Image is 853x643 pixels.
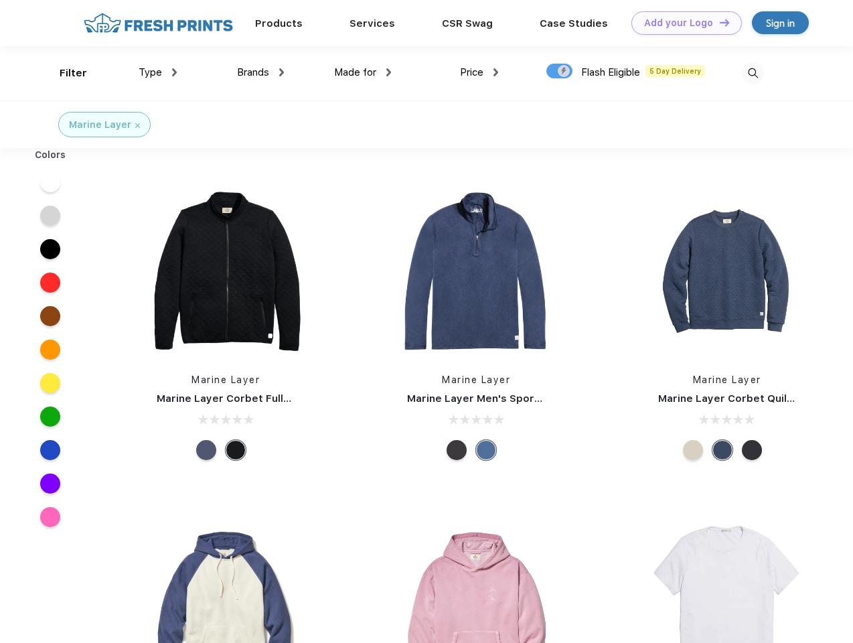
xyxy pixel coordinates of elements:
[386,68,391,76] img: dropdown.png
[139,66,162,78] span: Type
[334,66,376,78] span: Made for
[172,68,177,76] img: dropdown.png
[137,182,315,360] img: func=resize&h=266
[196,440,216,460] div: Navy
[191,374,260,385] a: Marine Layer
[447,440,467,460] div: Charcoal
[60,66,87,81] div: Filter
[693,374,761,385] a: Marine Layer
[638,182,816,360] img: func=resize&h=266
[644,17,713,29] div: Add your Logo
[712,440,732,460] div: Navy Heather
[255,17,303,29] a: Products
[476,440,496,460] div: Deep Denim
[581,66,640,78] span: Flash Eligible
[157,392,342,405] a: Marine Layer Corbet Full-Zip Jacket
[226,440,246,460] div: Black
[742,62,764,84] img: desktop_search.svg
[80,11,237,35] img: fo%20logo%202.webp
[645,65,705,77] span: 5 Day Delivery
[683,440,703,460] div: Oat Heather
[25,148,76,162] div: Colors
[460,66,483,78] span: Price
[720,19,729,26] img: DT
[135,123,140,128] img: filter_cancel.svg
[237,66,269,78] span: Brands
[387,182,565,360] img: func=resize&h=266
[493,68,498,76] img: dropdown.png
[350,17,395,29] a: Services
[742,440,762,460] div: Charcoal
[407,392,601,405] a: Marine Layer Men's Sport Quarter Zip
[442,17,493,29] a: CSR Swag
[766,15,795,31] div: Sign in
[279,68,284,76] img: dropdown.png
[752,11,809,34] a: Sign in
[442,374,510,385] a: Marine Layer
[69,118,131,132] div: Marine Layer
